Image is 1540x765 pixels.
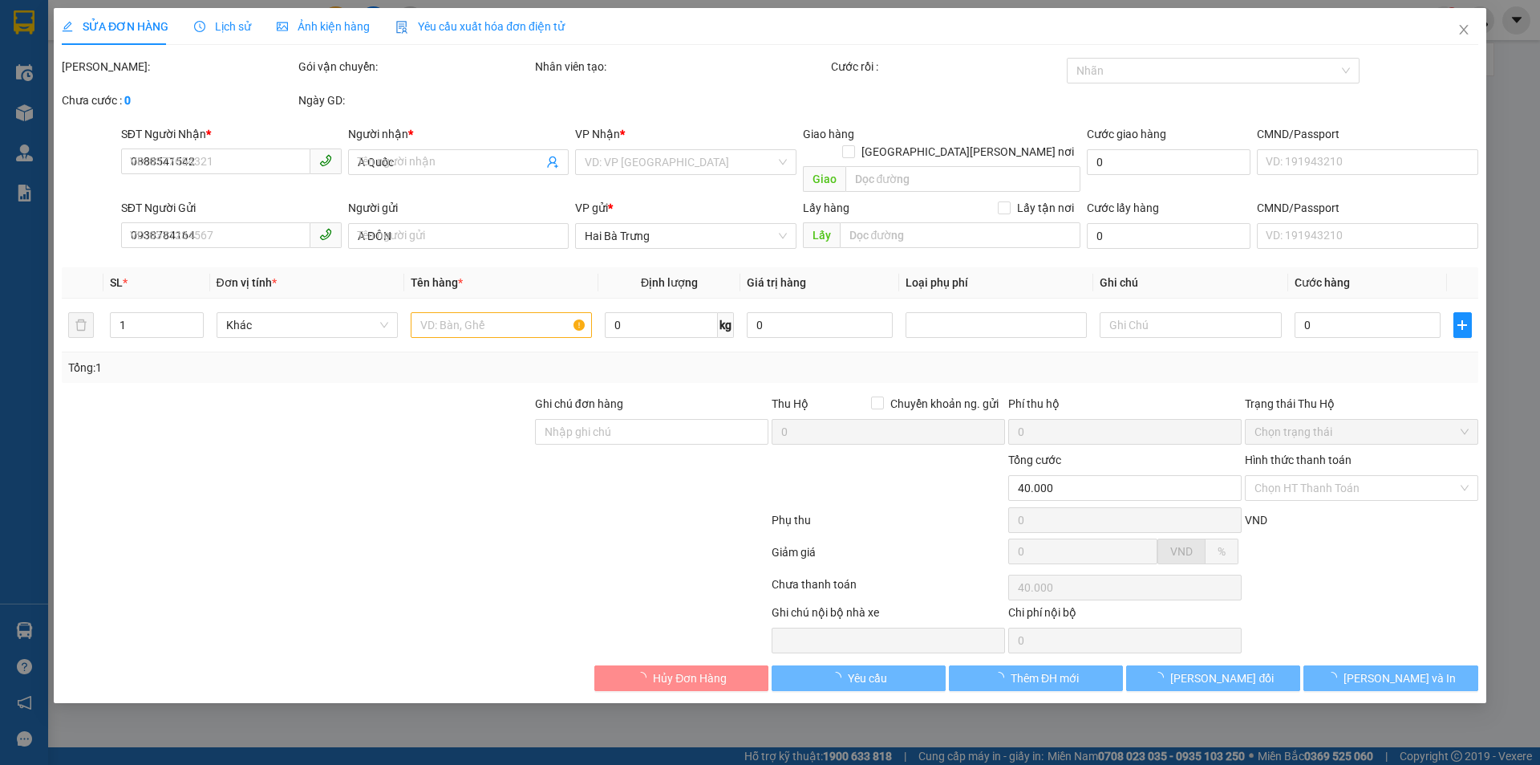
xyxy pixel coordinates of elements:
label: Cước giao hàng [1087,128,1166,140]
input: Ghi chú đơn hàng [535,419,768,445]
span: Giá trị hàng [747,276,806,289]
span: loading [1326,672,1343,683]
input: Dọc đường [845,166,1080,192]
span: Định lượng [641,276,698,289]
span: VND [1245,514,1267,527]
span: phone [319,154,332,167]
span: Tên hàng [411,276,463,289]
span: Cước hàng [1295,276,1350,289]
img: icon [395,21,408,34]
span: edit [62,21,73,32]
span: loading [830,672,848,683]
span: [PERSON_NAME] và In [1343,669,1456,687]
input: VD: Bàn, Ghế [411,312,592,338]
label: Ghi chú đơn hàng [535,397,623,410]
button: [PERSON_NAME] và In [1304,665,1478,691]
span: Hủy Đơn Hàng [653,669,727,687]
span: close [1457,23,1470,36]
span: Chuyển khoản ng. gửi [884,395,1005,413]
th: Loại phụ phí [899,267,1093,299]
div: Tổng: 1 [68,359,594,376]
div: Nhân viên tạo: [535,58,828,75]
label: Cước lấy hàng [1087,201,1159,214]
div: Ngày GD: [298,92,532,109]
div: Giảm giá [770,543,1007,572]
span: Lịch sử [194,20,251,33]
div: [PERSON_NAME]: [62,58,295,75]
span: Tổng cước [1008,454,1061,466]
input: Ghi Chú [1100,312,1282,338]
button: delete [68,312,94,338]
label: Hình thức thanh toán [1245,454,1352,466]
span: loading [635,672,653,683]
div: Chưa thanh toán [770,576,1007,604]
div: SĐT Người Nhận [121,125,342,143]
th: Ghi chú [1094,267,1288,299]
button: [PERSON_NAME] đổi [1126,665,1300,691]
div: Người nhận [348,125,569,143]
span: [GEOGRAPHIC_DATA][PERSON_NAME] nơi [855,143,1080,161]
span: Thu Hộ [772,397,808,410]
span: Ảnh kiện hàng [277,20,370,33]
div: CMND/Passport [1257,199,1477,217]
span: loading [1153,672,1171,683]
span: loading [993,672,1011,683]
div: Chi phí nội bộ [1008,604,1242,628]
div: Trạng thái Thu Hộ [1245,395,1478,413]
input: Cước giao hàng [1087,149,1250,175]
b: 0 [124,94,131,107]
button: Close [1441,8,1486,53]
span: phone [319,228,332,241]
span: Thêm ĐH mới [1011,669,1079,687]
div: Gói vận chuyển: [298,58,532,75]
div: Phí thu hộ [1008,395,1242,419]
span: VP Nhận [576,128,621,140]
div: Ghi chú nội bộ nhà xe [772,604,1005,628]
span: kg [718,312,734,338]
span: Đơn vị tính [217,276,277,289]
span: VND [1170,545,1193,558]
span: SL [111,276,124,289]
div: Cước rồi : [831,58,1064,75]
span: picture [277,21,288,32]
span: Yêu cầu [848,669,887,687]
span: clock-circle [194,21,205,32]
span: Giao hàng [803,128,854,140]
input: Cước lấy hàng [1087,223,1250,249]
div: CMND/Passport [1257,125,1477,143]
span: plus [1454,319,1470,332]
span: Yêu cầu xuất hóa đơn điện tử [395,20,565,33]
span: Chọn trạng thái [1254,420,1469,444]
button: Yêu cầu [772,665,946,691]
button: plus [1453,312,1471,338]
div: Chưa cước : [62,92,295,109]
span: [PERSON_NAME] đổi [1171,669,1275,687]
span: Lấy hàng [803,201,849,214]
div: Phụ thu [770,511,1007,539]
span: Lấy tận nơi [1011,199,1080,217]
button: Thêm ĐH mới [949,665,1123,691]
span: user-add [547,156,560,169]
button: Hủy Đơn Hàng [594,665,768,691]
span: Lấy [803,222,840,248]
input: Dọc đường [840,222,1080,248]
span: Giao [803,166,845,192]
span: SỬA ĐƠN HÀNG [62,20,168,33]
span: Khác [226,313,388,337]
span: % [1218,545,1226,558]
span: Hai Bà Trưng [586,224,787,248]
div: VP gửi [576,199,796,217]
div: Người gửi [348,199,569,217]
div: SĐT Người Gửi [121,199,342,217]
